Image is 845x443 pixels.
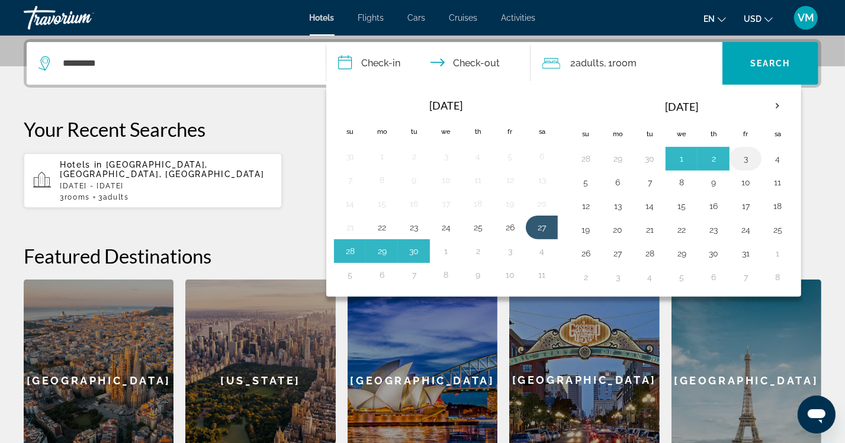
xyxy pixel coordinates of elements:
[436,172,455,188] button: Day 10
[404,267,423,283] button: Day 7
[672,174,691,191] button: Day 8
[608,221,627,238] button: Day 20
[372,148,391,165] button: Day 1
[468,148,487,165] button: Day 4
[436,148,455,165] button: Day 3
[404,219,423,236] button: Day 23
[340,172,359,188] button: Day 7
[576,57,605,69] span: Adults
[502,13,536,23] a: Activities
[704,198,723,214] button: Day 16
[500,172,519,188] button: Day 12
[372,219,391,236] button: Day 22
[310,13,335,23] a: Hotels
[532,148,551,165] button: Day 6
[24,153,282,208] button: Hotels in [GEOGRAPHIC_DATA], [GEOGRAPHIC_DATA], [GEOGRAPHIC_DATA][DATE] - [DATE]3rooms3Adults
[672,269,691,285] button: Day 5
[768,198,787,214] button: Day 18
[768,245,787,262] button: Day 1
[500,243,519,259] button: Day 3
[532,267,551,283] button: Day 11
[468,195,487,212] button: Day 18
[404,172,423,188] button: Day 9
[722,42,818,85] button: Search
[103,193,129,201] span: Adults
[704,269,723,285] button: Day 6
[608,269,627,285] button: Day 3
[372,195,391,212] button: Day 15
[576,269,595,285] button: Day 2
[500,267,519,283] button: Day 10
[576,221,595,238] button: Day 19
[736,174,755,191] button: Day 10
[468,243,487,259] button: Day 2
[672,245,691,262] button: Day 29
[672,198,691,214] button: Day 15
[791,5,821,30] button: User Menu
[703,10,726,27] button: Change language
[736,198,755,214] button: Day 17
[704,245,723,262] button: Day 30
[576,174,595,191] button: Day 5
[366,92,526,118] th: [DATE]
[24,2,142,33] a: Travorium
[704,221,723,238] button: Day 23
[736,269,755,285] button: Day 7
[27,42,818,85] div: Search widget
[608,245,627,262] button: Day 27
[60,193,90,201] span: 3
[640,198,659,214] button: Day 14
[408,13,426,23] a: Cars
[704,150,723,167] button: Day 2
[744,14,762,24] span: USD
[605,55,637,72] span: , 1
[532,243,551,259] button: Day 4
[532,195,551,212] button: Day 20
[340,148,359,165] button: Day 31
[768,269,787,285] button: Day 8
[24,244,821,268] h2: Featured Destinations
[340,195,359,212] button: Day 14
[768,150,787,167] button: Day 4
[372,172,391,188] button: Day 8
[436,195,455,212] button: Day 17
[640,174,659,191] button: Day 7
[750,59,791,68] span: Search
[60,160,102,169] span: Hotels in
[436,219,455,236] button: Day 24
[798,396,836,434] iframe: Botón para iniciar la ventana de mensajería
[608,174,627,191] button: Day 6
[60,182,272,190] p: [DATE] - [DATE]
[768,174,787,191] button: Day 11
[571,55,605,72] span: 2
[404,243,423,259] button: Day 30
[500,219,519,236] button: Day 26
[500,195,519,212] button: Day 19
[468,267,487,283] button: Day 9
[326,42,530,85] button: Check in and out dates
[500,148,519,165] button: Day 5
[576,198,595,214] button: Day 12
[532,219,551,236] button: Day 27
[531,42,722,85] button: Travelers: 2 adults, 0 children
[372,243,391,259] button: Day 29
[576,150,595,167] button: Day 28
[704,174,723,191] button: Day 9
[736,221,755,238] button: Day 24
[608,198,627,214] button: Day 13
[672,221,691,238] button: Day 22
[736,150,755,167] button: Day 3
[358,13,384,23] a: Flights
[98,193,129,201] span: 3
[640,269,659,285] button: Day 4
[602,92,762,121] th: [DATE]
[672,150,691,167] button: Day 1
[768,221,787,238] button: Day 25
[640,245,659,262] button: Day 28
[449,13,478,23] a: Cruises
[372,267,391,283] button: Day 6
